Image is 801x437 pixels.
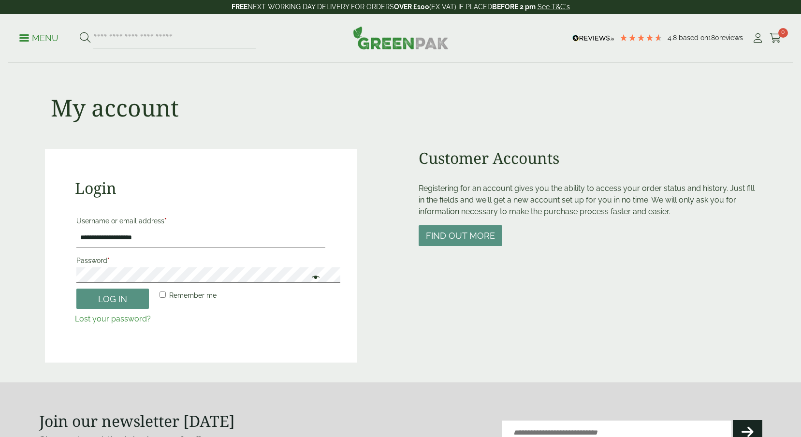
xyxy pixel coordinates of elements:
[353,26,449,49] img: GreenPak Supplies
[169,291,217,299] span: Remember me
[232,3,248,11] strong: FREE
[619,33,663,42] div: 4.78 Stars
[39,410,235,431] strong: Join our newsletter [DATE]
[419,232,502,241] a: Find out more
[75,314,151,323] a: Lost your password?
[76,289,149,309] button: Log in
[708,34,719,42] span: 180
[419,183,757,218] p: Registering for an account gives you the ability to access your order status and history. Just fi...
[19,32,58,44] p: Menu
[492,3,536,11] strong: BEFORE 2 pm
[75,179,327,197] h2: Login
[668,34,679,42] span: 4.8
[679,34,708,42] span: Based on
[419,225,502,246] button: Find out more
[778,28,788,38] span: 0
[76,254,325,267] label: Password
[572,35,614,42] img: REVIEWS.io
[76,214,325,228] label: Username or email address
[394,3,429,11] strong: OVER £100
[51,94,179,122] h1: My account
[752,33,764,43] i: My Account
[160,291,166,298] input: Remember me
[19,32,58,42] a: Menu
[770,31,782,45] a: 0
[538,3,570,11] a: See T&C's
[419,149,757,167] h2: Customer Accounts
[770,33,782,43] i: Cart
[719,34,743,42] span: reviews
